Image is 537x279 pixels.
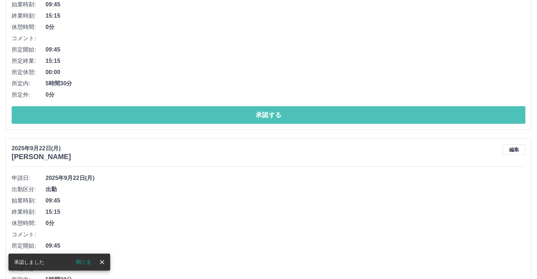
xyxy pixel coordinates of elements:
span: 所定終業: [12,57,46,65]
span: コメント: [12,230,46,239]
span: 所定開始: [12,242,46,250]
span: 休憩時間: [12,23,46,31]
span: 15:15 [46,57,525,65]
span: 09:45 [46,242,525,250]
button: 閉じる [70,257,97,267]
span: 15:15 [46,208,525,216]
div: 承認しました [14,256,44,268]
span: 所定開始: [12,46,46,54]
span: 09:45 [46,0,525,9]
span: 09:45 [46,46,525,54]
span: 09:45 [46,196,525,205]
span: 休憩時間: [12,219,46,228]
span: 15:15 [46,12,525,20]
span: 5時間30分 [46,79,525,88]
span: 15:15 [46,253,525,261]
span: 所定休憩: [12,68,46,77]
span: 2025年9月22日(月) [46,174,525,182]
p: 2025年9月22日(月) [12,144,71,153]
button: 承認する [12,106,525,124]
span: 始業時刻: [12,196,46,205]
span: 終業時刻: [12,208,46,216]
span: コメント: [12,34,46,43]
span: 申請日: [12,174,46,182]
span: 0分 [46,23,525,31]
span: 0分 [46,91,525,99]
span: 所定内: [12,79,46,88]
button: close [97,257,107,267]
span: 所定外: [12,91,46,99]
span: 所定終業: [12,253,46,261]
span: 00:00 [46,264,525,273]
span: 00:00 [46,68,525,77]
button: 編集 [503,144,525,155]
span: 0分 [46,219,525,228]
h3: [PERSON_NAME] [12,153,71,161]
span: 出勤区分: [12,185,46,194]
span: 終業時刻: [12,12,46,20]
span: 始業時刻: [12,0,46,9]
span: 出勤 [46,185,525,194]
